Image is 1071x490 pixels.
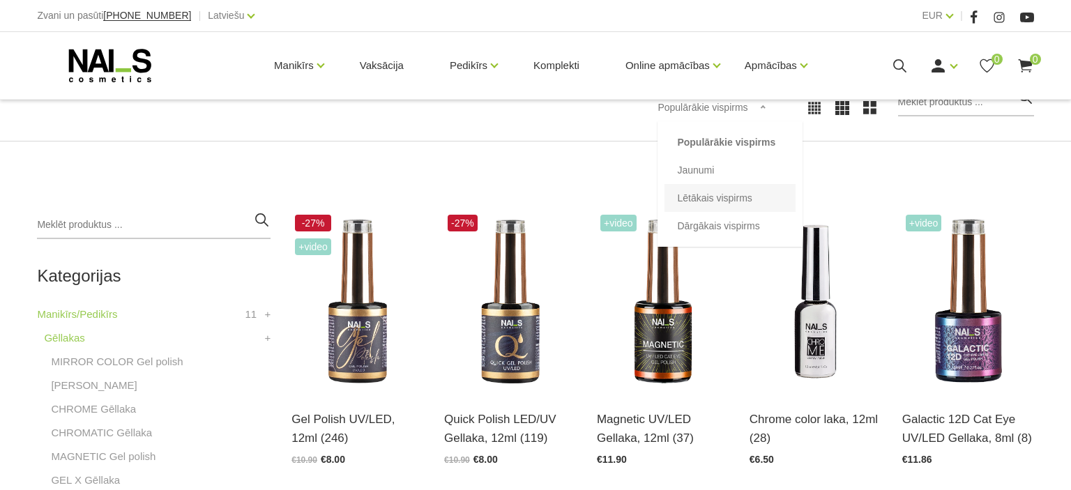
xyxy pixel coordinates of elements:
[349,32,415,99] a: Vaksācija
[1017,57,1034,75] a: 0
[978,57,996,75] a: 0
[1030,54,1041,65] span: 0
[51,448,155,465] a: MAGNETIC Gel polish
[750,454,774,465] span: €6.50
[264,306,271,323] a: +
[902,454,932,465] span: €11.86
[902,211,1034,392] img: Daudzdimensionāla magnētiskā gellaka, kas satur smalkas, atstarojošas hroma daļiņas. Ar īpaša mag...
[198,7,201,24] span: |
[448,215,478,231] span: -27%
[473,454,498,465] span: €8.00
[291,211,423,392] img: Ilgnoturīga, intensīvi pigmentēta gellaka. Viegli klājas, lieliski žūst, nesaraujas, neatkāpjas n...
[51,377,137,394] a: [PERSON_NAME]
[37,267,271,285] h2: Kategorijas
[664,184,796,212] li: Lētākais vispirms
[291,410,423,447] a: Gel Polish UV/LED, 12ml (246)
[597,410,729,447] a: Magnetic UV/LED Gellaka, 12ml (37)
[444,455,470,465] span: €10.90
[51,424,152,441] a: CHROMATIC Gēllaka
[597,211,729,392] img: Ilgnoturīga gellaka, kas sastāv no metāla mikrodaļiņām, kuras īpaša magnēta ietekmē var pārvērst ...
[597,454,627,465] span: €11.90
[906,215,942,231] span: +Video
[208,7,244,24] a: Latviešu
[625,38,710,93] a: Online apmācības
[51,401,136,418] a: CHROME Gēllaka
[264,330,271,346] a: +
[664,212,796,240] li: Dārgākais vispirms
[450,38,487,93] a: Pedikīrs
[51,472,120,489] a: GEL X Gēllaka
[291,455,317,465] span: €10.90
[37,211,271,239] input: Meklēt produktus ...
[522,32,591,99] a: Komplekti
[922,7,943,24] a: EUR
[750,410,881,447] a: Chrome color laka, 12ml (28)
[274,38,314,93] a: Manikīrs
[37,7,191,24] div: Zvani un pasūti
[444,410,576,447] a: Quick Polish LED/UV Gellaka, 12ml (119)
[321,454,345,465] span: €8.00
[902,410,1034,447] a: Galactic 12D Cat Eye UV/LED Gellaka, 8ml (8)
[444,211,576,392] img: Ātri, ērti un vienkārši!Intensīvi pigmentēta gellaka, kas perfekti klājas arī vienā slānī, tādā v...
[664,128,796,156] li: Populārākie vispirms
[245,306,257,323] span: 11
[658,102,747,113] span: Populārākie vispirms
[745,38,797,93] a: Apmācības
[51,353,183,370] a: MIRROR COLOR Gel polish
[295,215,331,231] span: -27%
[37,306,117,323] a: Manikīrs/Pedikīrs
[664,156,796,184] li: Jaunumi
[992,54,1003,65] span: 0
[44,330,84,346] a: Gēllakas
[295,238,331,255] span: +Video
[103,10,191,21] a: [PHONE_NUMBER]
[750,211,881,392] img: Paredzēta hromēta jeb spoguļspīduma efekta veidošanai uz pilnas naga plātnes vai atsevišķiem diza...
[960,7,963,24] span: |
[600,215,637,231] span: +Video
[898,89,1034,116] input: Meklēt produktus ...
